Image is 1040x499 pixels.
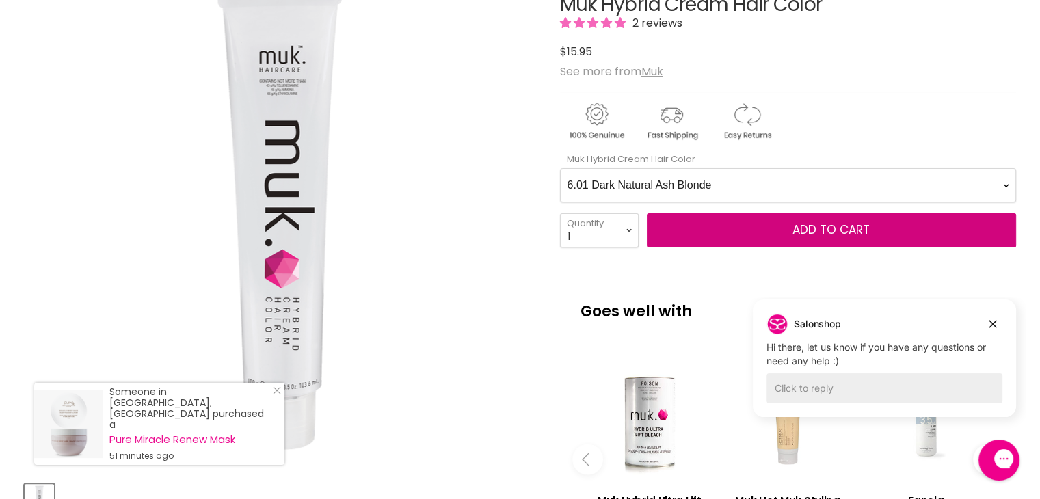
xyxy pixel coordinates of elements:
span: 2 reviews [628,15,682,31]
img: shipping.gif [635,100,708,142]
iframe: Gorgias live chat campaigns [743,297,1026,437]
span: Add to cart [792,221,870,238]
img: returns.gif [710,100,783,142]
span: $15.95 [560,44,592,59]
p: Goes well with [581,282,996,327]
small: 51 minutes ago [109,450,271,461]
svg: Close Icon [273,386,281,394]
a: Close Notification [267,386,281,400]
iframe: Gorgias live chat messenger [972,435,1026,485]
img: genuine.gif [560,100,632,142]
a: Pure Miracle Renew Mask [109,434,271,445]
a: Visit product page [34,383,103,465]
span: See more from [560,64,663,79]
select: Quantity [560,213,639,247]
button: Add to cart [647,213,1016,247]
a: Muk [641,64,663,79]
div: Someone in [GEOGRAPHIC_DATA], [GEOGRAPHIC_DATA] purchased a [109,386,271,461]
label: Muk Hybrid Cream Hair Color [560,152,695,165]
span: 5.00 stars [560,15,628,31]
